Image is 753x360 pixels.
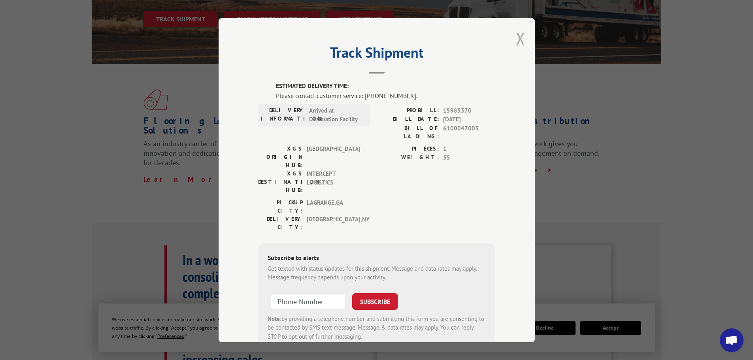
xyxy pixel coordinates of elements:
span: INTERCEPT LOGISTICS [307,169,360,194]
label: PICKUP CITY: [258,198,303,215]
input: Phone Number [271,293,346,309]
div: Open chat [720,328,744,352]
label: XGS DESTINATION HUB: [258,169,303,194]
div: Get texted with status updates for this shipment. Message and data rates may apply. Message frequ... [268,264,486,282]
label: DELIVERY INFORMATION: [260,106,305,124]
span: 15985370 [443,106,495,115]
label: XGS ORIGIN HUB: [258,144,303,169]
div: Subscribe to alerts [268,253,486,264]
label: BILL DATE: [377,115,439,124]
label: WEIGHT: [377,153,439,162]
label: ESTIMATED DELIVERY TIME: [276,82,495,91]
label: BILL OF LADING: [377,124,439,140]
span: 55 [443,153,495,162]
div: Please contact customer service: [PHONE_NUMBER]. [276,90,495,100]
span: [DATE] [443,115,495,124]
span: [GEOGRAPHIC_DATA] [307,144,360,169]
strong: Note: [268,315,281,322]
div: by providing a telephone number and submitting this form you are consenting to be contacted by SM... [268,314,486,341]
label: DELIVERY CITY: [258,215,303,231]
span: 6100047003 [443,124,495,140]
label: PIECES: [377,144,439,153]
button: SUBSCRIBE [352,293,398,309]
span: Arrived at Destination Facility [309,106,362,124]
span: [GEOGRAPHIC_DATA] , NY [307,215,360,231]
label: PROBILL: [377,106,439,115]
button: Close modal [516,28,525,49]
span: 1 [443,144,495,153]
span: LAGRANGE , GA [307,198,360,215]
h2: Track Shipment [258,47,495,62]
